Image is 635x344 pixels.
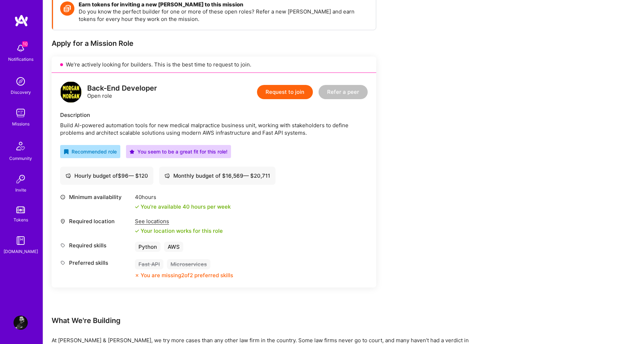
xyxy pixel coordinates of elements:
[135,193,231,201] div: 40 hours
[167,259,210,269] div: Microservices
[130,149,135,154] i: icon PurpleStar
[14,172,28,186] img: Invite
[130,148,227,155] div: You seem to be a great fit for this role!
[65,172,148,179] div: Hourly budget of $ 96 — $ 120
[64,148,117,155] div: Recommended role
[60,259,131,267] div: Preferred skills
[14,14,28,27] img: logo
[52,316,479,325] div: What We're Building
[257,85,313,99] button: Request to join
[135,242,161,252] div: Python
[60,260,65,265] i: icon Tag
[9,155,32,162] div: Community
[135,227,223,235] div: Your location works for this role
[135,229,139,233] i: icon Check
[52,39,376,48] div: Apply for a Mission Role
[4,248,38,255] div: [DOMAIN_NAME]
[60,242,131,249] div: Required skills
[164,172,270,179] div: Monthly budget of $ 16,569 — $ 20,711
[135,203,231,210] div: You're available 40 hours per week
[15,186,26,194] div: Invite
[87,85,157,100] div: Open role
[60,217,131,225] div: Required location
[135,217,223,225] div: See locations
[14,41,28,55] img: bell
[14,233,28,248] img: guide book
[319,85,368,99] button: Refer a peer
[12,138,29,155] img: Community
[16,206,25,213] img: tokens
[64,149,69,154] i: icon RecommendedBadge
[60,122,368,136] div: Build AI-powered automation tools for new medical malpractice business unit, working with stakeho...
[164,173,170,178] i: icon Cash
[14,74,28,88] img: discovery
[135,273,139,278] i: icon CloseOrange
[14,106,28,120] img: teamwork
[79,1,369,8] h4: Earn tokens for inviting a new [PERSON_NAME] to this mission
[12,120,30,128] div: Missions
[52,57,376,73] div: We’re actively looking for builders. This is the best time to request to join.
[14,316,28,330] img: User Avatar
[60,111,368,119] div: Description
[87,85,157,92] div: Back-End Developer
[11,88,31,96] div: Discovery
[60,194,65,200] i: icon Clock
[14,216,28,224] div: Tokens
[60,243,65,248] i: icon Tag
[141,272,233,279] div: You are missing 2 of 2 preferred skills
[60,219,65,224] i: icon Location
[12,316,30,330] a: User Avatar
[135,259,163,269] div: Fast API
[135,205,139,209] i: icon Check
[60,81,82,103] img: logo
[60,1,74,16] img: Token icon
[60,193,131,201] div: Minimum availability
[65,173,71,178] i: icon Cash
[22,41,28,47] span: 10
[164,242,183,252] div: AWS
[8,55,33,63] div: Notifications
[79,8,369,23] p: Do you know the perfect builder for one or more of these open roles? Refer a new [PERSON_NAME] an...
